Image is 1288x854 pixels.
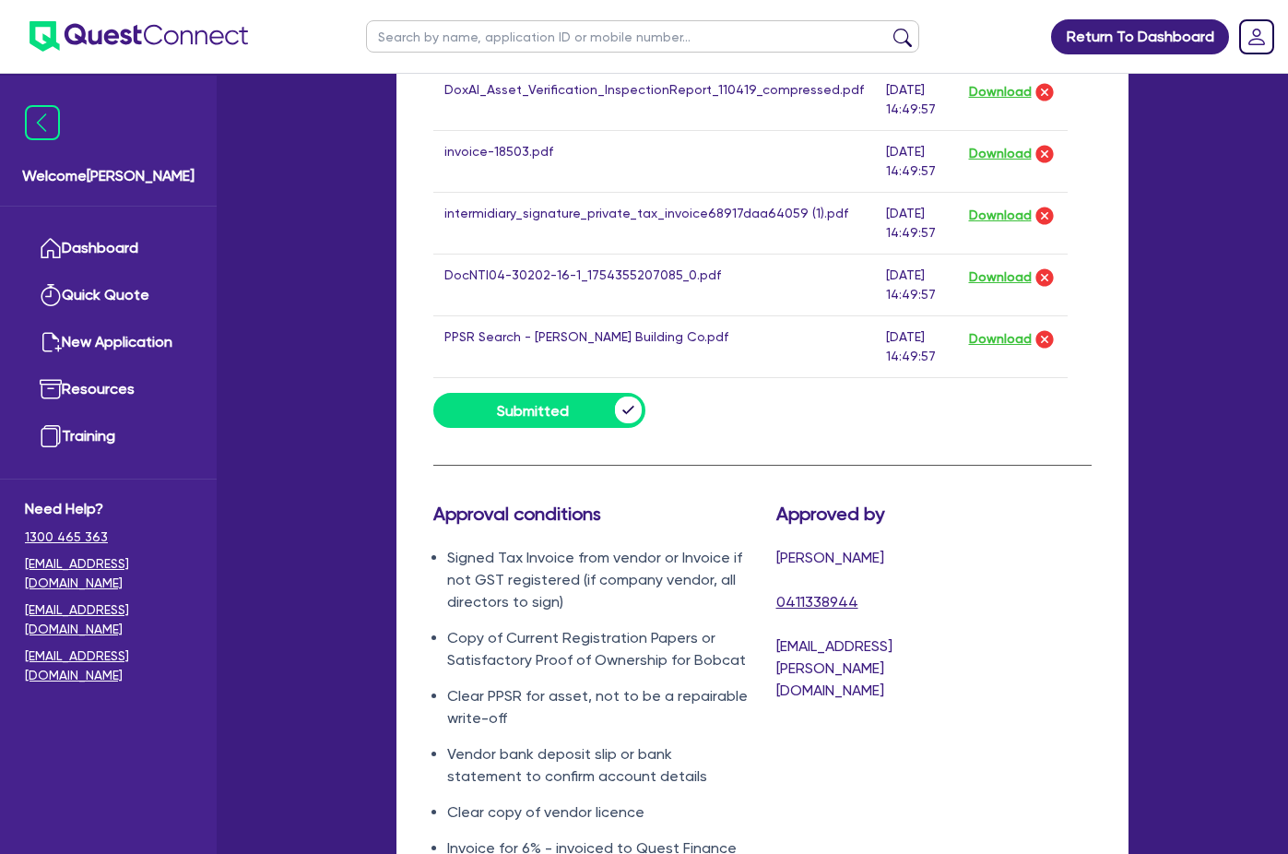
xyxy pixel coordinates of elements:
img: resources [40,378,62,400]
li: Signed Tax Invoice from vendor or Invoice if not GST registered (if company vendor, all directors... [447,547,749,613]
td: DocNTI04-30202-16-1_1754355207085_0.pdf [433,254,875,315]
td: [DATE] 14:49:57 [875,192,957,254]
li: Clear PPSR for asset, not to be a repairable write-off [447,685,749,729]
tcxspan: Call 1300 465 363 via 3CX [25,529,108,544]
td: PPSR Search - [PERSON_NAME] Building Co.pdf [433,315,875,377]
a: Dashboard [25,225,192,272]
td: invoice-18503.pdf [433,130,875,192]
img: quest-connect-logo-blue [30,21,248,52]
button: Submitted [433,393,645,428]
img: quick-quote [40,284,62,306]
button: Download [968,80,1033,104]
td: intermidiary_signature_private_tax_invoice68917daa64059 (1).pdf [433,192,875,254]
input: Search by name, application ID or mobile number... [366,20,919,53]
h3: Approval conditions [433,503,749,525]
button: Download [968,204,1033,228]
button: Download [968,327,1033,351]
img: icon-menu-close [25,105,60,140]
button: Download [968,142,1033,166]
a: [EMAIL_ADDRESS][DOMAIN_NAME] [25,646,192,685]
li: Clear copy of vendor licence [447,801,749,824]
td: [DATE] 14:49:57 [875,315,957,377]
a: [EMAIL_ADDRESS][DOMAIN_NAME] [25,554,192,593]
img: delete-icon [1034,81,1056,103]
tcxspan: Call 0411338944 via 3CX [776,593,858,611]
a: Resources [25,366,192,413]
img: training [40,425,62,447]
a: Dropdown toggle [1233,13,1281,61]
img: new-application [40,331,62,353]
a: Training [25,413,192,460]
span: Welcome [PERSON_NAME] [22,165,195,187]
li: Vendor bank deposit slip or bank statement to confirm account details [447,743,749,788]
a: Quick Quote [25,272,192,319]
h3: Approved by [776,503,920,525]
a: [EMAIL_ADDRESS][DOMAIN_NAME] [25,600,192,639]
td: DoxAI_Asset_Verification_InspectionReport_110419_compressed.pdf [433,68,875,130]
td: [DATE] 14:49:57 [875,68,957,130]
td: [DATE] 14:49:57 [875,130,957,192]
button: Download [968,266,1033,290]
span: [PERSON_NAME] [776,549,884,566]
a: Return To Dashboard [1051,19,1229,54]
a: New Application [25,319,192,366]
span: [EMAIL_ADDRESS][PERSON_NAME][DOMAIN_NAME] [776,637,892,699]
img: delete-icon [1034,267,1056,289]
img: delete-icon [1034,143,1056,165]
img: delete-icon [1034,205,1056,227]
img: delete-icon [1034,328,1056,350]
li: Copy of Current Registration Papers or Satisfactory Proof of Ownership for Bobcat [447,627,749,671]
td: [DATE] 14:49:57 [875,254,957,315]
span: Need Help? [25,498,192,520]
